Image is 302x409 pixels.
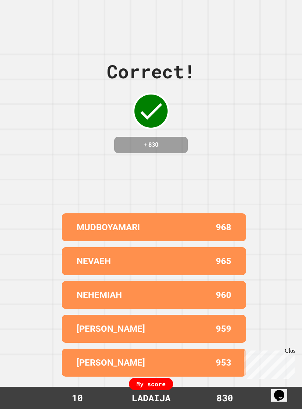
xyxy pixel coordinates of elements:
[216,255,231,268] p: 965
[241,348,295,379] iframe: chat widget
[122,141,180,149] h4: + 830
[216,322,231,335] p: 959
[77,221,140,234] p: MUDBOYAMARI
[129,378,173,390] div: My score
[197,391,252,405] div: 830
[107,58,195,85] div: Correct!
[216,288,231,302] p: 960
[77,288,122,302] p: NEHEMIAH
[216,221,231,234] p: 968
[124,391,178,405] div: LADAIJA
[3,3,51,47] div: Chat with us now!Close
[216,356,231,369] p: 953
[50,391,105,405] div: 10
[271,380,295,402] iframe: chat widget
[77,255,111,268] p: NEVAEH
[77,322,145,335] p: [PERSON_NAME]
[77,356,145,369] p: [PERSON_NAME]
